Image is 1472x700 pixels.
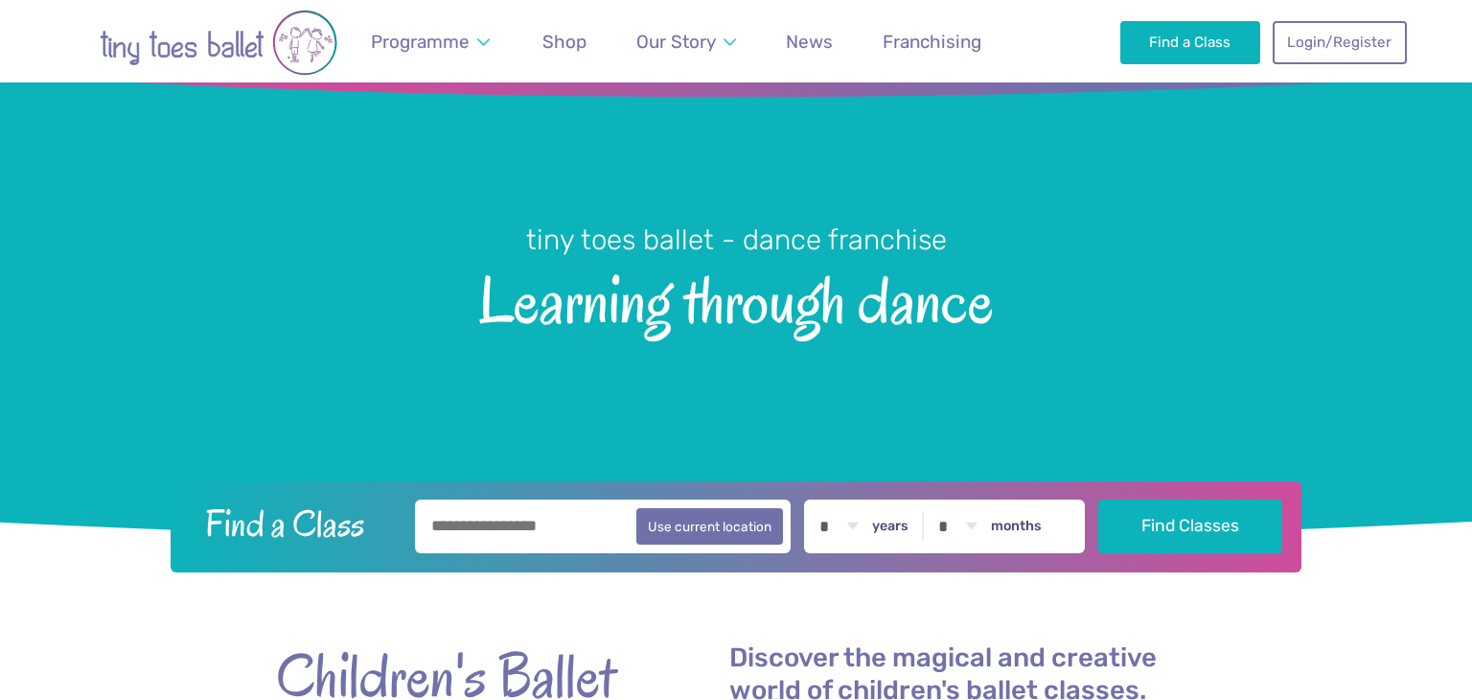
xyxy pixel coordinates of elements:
a: Shop [534,19,596,64]
h2: Find a Class [190,500,402,548]
span: Shop [542,31,586,53]
span: Programme [371,31,470,53]
small: tiny toes ballet - dance franchise [526,223,947,256]
img: tiny toes ballet [65,10,372,75]
button: Find Classes [1098,500,1283,553]
a: Our Story [628,19,746,64]
label: years [872,518,908,535]
button: Use current location [636,508,783,545]
span: Learning through dance [34,259,1438,337]
a: Login/Register [1273,21,1407,63]
label: months [991,518,1042,535]
span: Franchising [883,31,981,53]
a: Franchising [874,19,991,64]
a: Programme [362,19,499,64]
span: Our Story [636,31,716,53]
a: Find a Class [1120,21,1261,63]
span: News [786,31,833,53]
a: News [777,19,842,64]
